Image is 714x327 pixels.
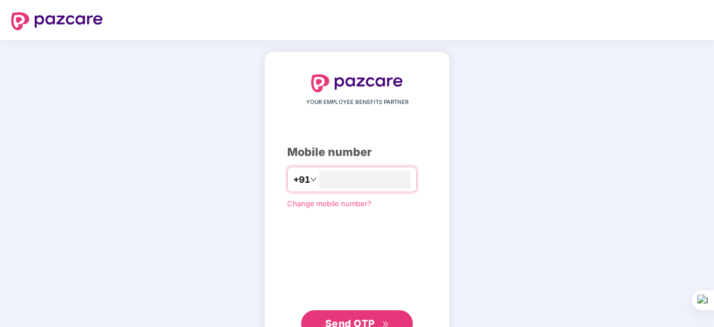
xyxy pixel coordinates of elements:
div: Mobile number [287,144,427,161]
span: +91 [293,173,310,187]
a: Change mobile number? [287,199,372,208]
img: logo [11,12,103,30]
img: logo [311,74,403,92]
span: YOUR EMPLOYEE BENEFITS PARTNER [306,98,408,107]
span: down [310,176,317,183]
